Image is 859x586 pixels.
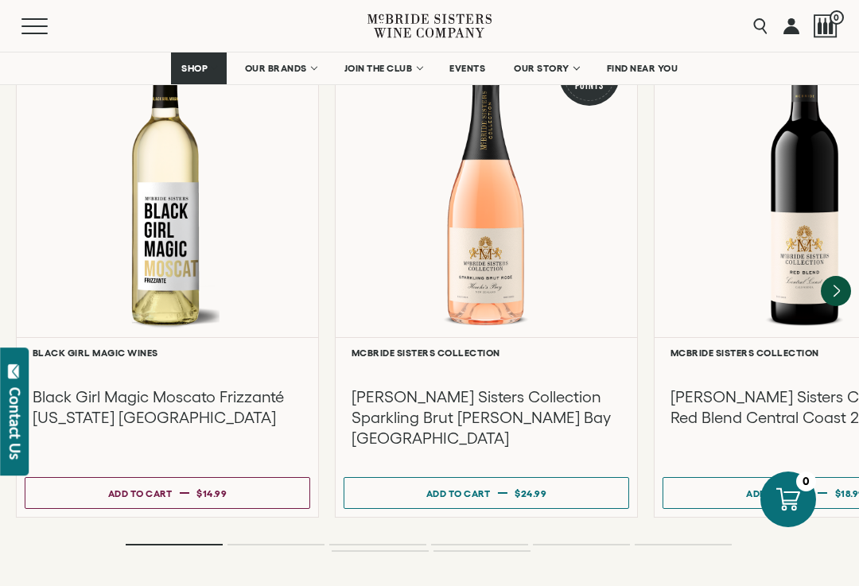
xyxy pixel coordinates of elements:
[33,347,302,358] h6: Black Girl Magic Wines
[352,347,621,358] h6: McBride Sisters Collection
[126,544,223,545] li: Page dot 1
[335,28,638,518] a: Pink 92 Points McBride Sisters Collection Sparkling Brut Rose Hawke's Bay NV McBride Sisters Coll...
[607,63,678,74] span: FIND NEAR YOU
[332,550,429,552] li: Page dot 7
[515,488,546,499] span: $24.99
[352,386,621,448] h3: [PERSON_NAME] Sisters Collection Sparkling Brut [PERSON_NAME] Bay [GEOGRAPHIC_DATA]
[503,52,589,84] a: OUR STORY
[33,386,302,428] h3: Black Girl Magic Moscato Frizzanté [US_STATE] [GEOGRAPHIC_DATA]
[25,477,310,509] button: Add to cart $14.99
[245,63,307,74] span: OUR BRANDS
[329,544,426,545] li: Page dot 3
[344,477,629,509] button: Add to cart $24.99
[196,488,227,499] span: $14.99
[821,276,851,306] button: Next
[431,544,528,545] li: Page dot 4
[830,10,844,25] span: 0
[344,63,413,74] span: JOIN THE CLUB
[746,482,810,505] div: Add to cart
[533,544,630,545] li: Page dot 5
[426,482,491,505] div: Add to cart
[171,52,227,84] a: SHOP
[16,28,319,518] a: White Black Girl Magic Moscato Frizzanté California NV Black Girl Magic Wines Black Girl Magic Mo...
[7,387,23,460] div: Contact Us
[433,550,531,552] li: Page dot 8
[597,52,689,84] a: FIND NEAR YOU
[439,52,496,84] a: EVENTS
[635,544,732,545] li: Page dot 6
[334,52,432,84] a: JOIN THE CLUB
[227,544,325,545] li: Page dot 2
[21,18,79,34] button: Mobile Menu Trigger
[235,52,326,84] a: OUR BRANDS
[181,63,208,74] span: SHOP
[449,63,485,74] span: EVENTS
[796,472,816,491] div: 0
[108,482,173,505] div: Add to cart
[514,63,569,74] span: OUR STORY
